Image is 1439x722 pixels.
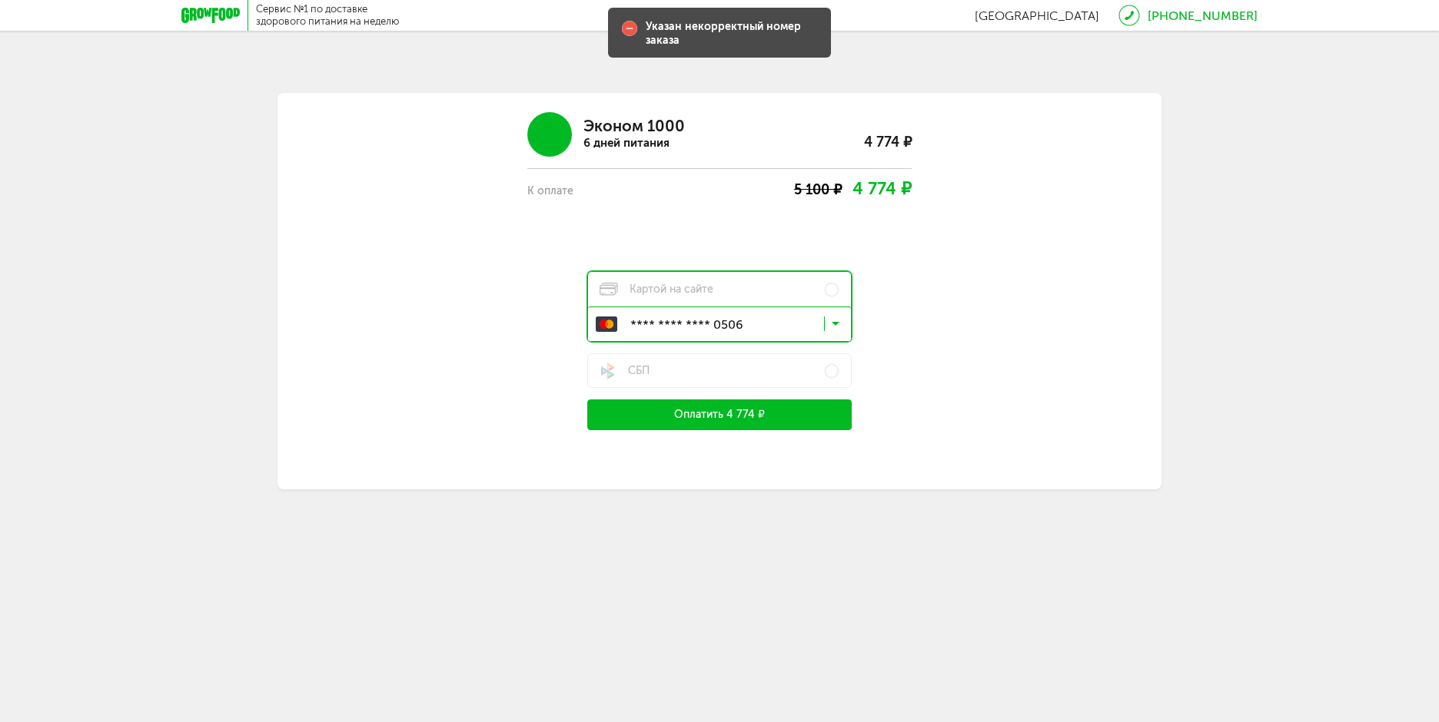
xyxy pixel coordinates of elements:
[256,3,400,28] div: Сервис №1 по доставке здорового питания на неделю
[600,363,616,379] img: sbp-pay.a0b1cb1.svg
[583,118,685,134] div: Эконом 1000
[796,112,912,157] div: 4 774 ₽
[794,181,842,198] span: 5 100 ₽
[583,134,685,151] div: 6 дней питания
[1148,8,1258,23] a: [PHONE_NUMBER]
[852,178,912,199] span: 4 774 ₽
[975,8,1099,23] span: [GEOGRAPHIC_DATA]
[600,363,650,379] span: СБП
[600,283,713,296] span: Картой на сайте
[587,399,852,430] button: Оплатить 4 774 ₽
[527,183,643,200] div: К оплате
[646,20,819,48] div: Указан некорректный номер заказа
